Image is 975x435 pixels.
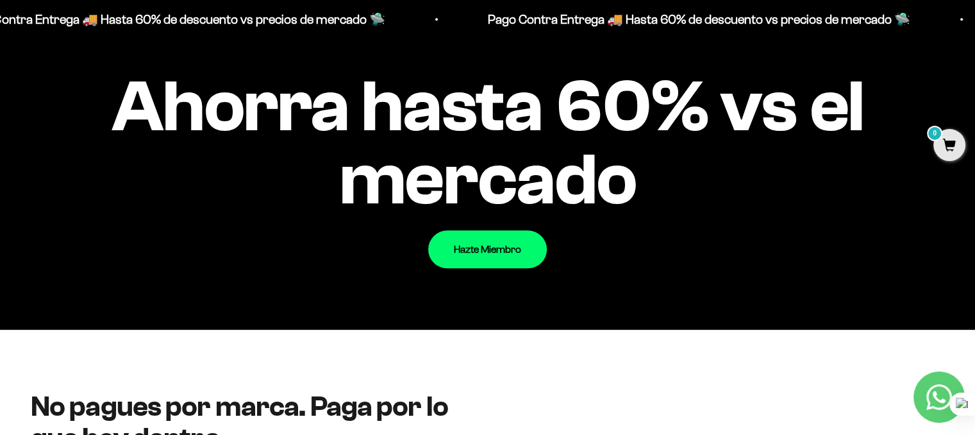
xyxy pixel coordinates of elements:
a: Hazte Miembro [428,230,547,269]
p: Pago Contra Entrega 🚚 Hasta 60% de descuento vs precios de mercado 🛸 [385,9,807,30]
impact-text: Ahorra hasta 60% vs el mercado [31,69,944,216]
a: 0 [933,139,965,153]
mark: 0 [927,126,942,141]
